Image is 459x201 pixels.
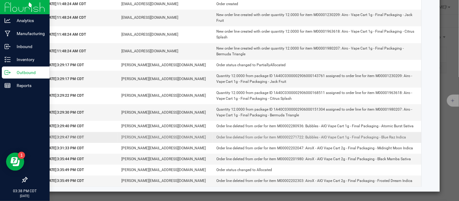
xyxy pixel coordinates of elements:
td: [EMAIL_ADDRESS][DOMAIN_NAME] [118,10,213,26]
p: 03:38 PM CDT [3,188,47,194]
inline-svg: Analytics [5,18,11,24]
p: [DATE] [3,194,47,198]
p: Inbound [11,43,47,50]
inline-svg: Inbound [5,44,11,50]
td: Order line deleted from order for item M00002202303: AiroX - AIO Vape Cart 2g - Final Packaging -... [213,176,421,186]
span: [DATE] 3:29:40 PM CDT [46,124,84,128]
td: Order status changed to Allocated [213,165,421,176]
td: [PERSON_NAME][EMAIL_ADDRESS][DOMAIN_NAME] [118,165,213,176]
span: [DATE] 3:35:44 PM CDT [46,157,84,161]
inline-svg: Inventory [5,57,11,63]
td: Quantity 12.0000 from package ID 1A40C0300002906000143761 assigned to order line for item M000012... [213,71,421,87]
inline-svg: Reports [5,83,11,89]
td: [PERSON_NAME][EMAIL_ADDRESS][DOMAIN_NAME] [118,121,213,132]
td: [EMAIL_ADDRESS][DOMAIN_NAME] [118,43,213,60]
td: Quantity 12.0000 from package ID 1A40C0300002906000151304 assigned to order line for item M000019... [213,104,421,121]
td: Order line deleted from order for item M00002202047: AiroX - AIO Vape Cart 2g - Final Packaging -... [213,143,421,154]
p: Inventory [11,56,47,63]
td: [PERSON_NAME][EMAIL_ADDRESS][DOMAIN_NAME] [118,71,213,87]
span: [DATE] 3:29:17 PM CDT [46,77,84,81]
p: Outbound [11,69,47,76]
td: [PERSON_NAME][EMAIL_ADDRESS][DOMAIN_NAME] [118,176,213,186]
span: [DATE] 11:48:24 AM CDT [46,2,86,6]
p: Manufacturing [11,30,47,37]
span: [DATE] 3:31:33 PM CDT [46,146,84,150]
inline-svg: Outbound [5,70,11,76]
span: [DATE] 3:29:22 PM CDT [46,93,84,98]
td: [PERSON_NAME][EMAIL_ADDRESS][DOMAIN_NAME] [118,143,213,154]
inline-svg: Manufacturing [5,31,11,37]
td: New order line created with order quantity 12.0000 for item M00001963618: Airo - Vape Cart 1g - F... [213,26,421,43]
iframe: Resource center [6,153,24,171]
td: [PERSON_NAME][EMAIL_ADDRESS][DOMAIN_NAME] [118,132,213,143]
span: [DATE] 3:29:17 PM CDT [46,63,84,67]
span: [DATE] 3:29:30 PM CDT [46,110,84,115]
span: [DATE] 3:35:49 PM CDT [46,168,84,172]
td: Order line deleted from order for item M00002201980: AiroX - AIO Vape Cart 2g - Final Packaging -... [213,154,421,165]
td: [PERSON_NAME][EMAIL_ADDRESS][DOMAIN_NAME] [118,88,213,104]
td: Order line deleted from order for item M00002280936: Bubbles - AIO Vape Cart 1g - Final Packaging... [213,121,421,132]
span: [DATE] 3:29:47 PM CDT [46,135,84,139]
td: [PERSON_NAME][EMAIL_ADDRESS][DOMAIN_NAME] [118,60,213,71]
p: Analytics [11,17,47,24]
td: New order line created with order quantity 12.0000 for item M00001980207: Airo - Vape Cart 1g - F... [213,43,421,60]
td: [EMAIL_ADDRESS][DOMAIN_NAME] [118,26,213,43]
span: [DATE] 11:48:24 AM CDT [46,15,86,20]
span: [DATE] 3:35:49 PM CDT [46,179,84,183]
td: [PERSON_NAME][EMAIL_ADDRESS][DOMAIN_NAME] [118,104,213,121]
p: Reports [11,82,47,89]
td: Quantity 12.0000 from package ID 1A40C0300002906000168511 assigned to order line for item M000019... [213,88,421,104]
td: Order line deleted from order for item M00002271722: Bubbles - AIO Vape Cart 1g - Final Packaging... [213,132,421,143]
iframe: Resource center unread badge [18,152,25,159]
td: New order line created with order quantity 12.0000 for item M00001230209: Airo - Vape Cart 1g - F... [213,10,421,26]
td: Order status changed to PartiallyAllocated [213,60,421,71]
span: [DATE] 11:48:24 AM CDT [46,49,86,53]
span: [DATE] 11:48:24 AM CDT [46,32,86,37]
td: [PERSON_NAME][EMAIL_ADDRESS][DOMAIN_NAME] [118,154,213,165]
